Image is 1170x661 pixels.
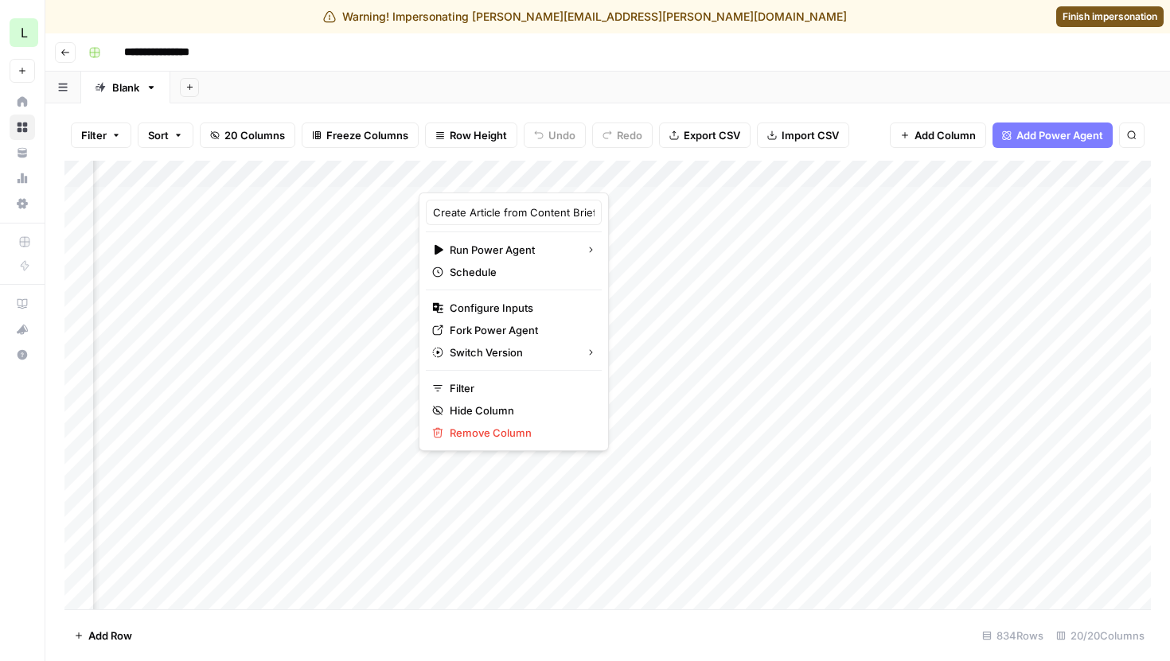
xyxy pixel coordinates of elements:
[138,122,193,148] button: Sort
[450,344,573,360] span: Switch Version
[10,140,35,165] a: Your Data
[617,127,642,143] span: Redo
[10,115,35,140] a: Browse
[1016,127,1103,143] span: Add Power Agent
[64,623,142,648] button: Add Row
[10,165,35,191] a: Usage
[148,127,169,143] span: Sort
[782,127,839,143] span: Import CSV
[592,122,653,148] button: Redo
[915,127,976,143] span: Add Column
[81,127,107,143] span: Filter
[425,122,517,148] button: Row Height
[323,9,847,25] div: Warning! Impersonating [PERSON_NAME][EMAIL_ADDRESS][PERSON_NAME][DOMAIN_NAME]
[993,122,1113,148] button: Add Power Agent
[450,380,589,396] span: Filter
[450,322,589,338] span: Fork Power Agent
[1056,6,1164,27] a: Finish impersonation
[326,127,408,143] span: Freeze Columns
[548,127,575,143] span: Undo
[200,122,295,148] button: 20 Columns
[10,342,35,367] button: Help + Support
[450,127,507,143] span: Row Height
[10,291,35,317] a: AirOps Academy
[10,13,35,52] button: Workspace: Lob
[659,122,751,148] button: Export CSV
[10,89,35,115] a: Home
[112,80,139,95] div: Blank
[450,242,573,258] span: Run Power Agent
[81,72,170,103] a: Blank
[450,300,589,316] span: Configure Inputs
[976,623,1050,648] div: 834 Rows
[450,264,589,280] span: Schedule
[224,127,285,143] span: 20 Columns
[524,122,586,148] button: Undo
[10,317,34,341] div: What's new?
[21,23,28,42] span: L
[890,122,986,148] button: Add Column
[302,122,419,148] button: Freeze Columns
[684,127,740,143] span: Export CSV
[10,191,35,216] a: Settings
[450,425,589,441] span: Remove Column
[71,122,131,148] button: Filter
[1050,623,1151,648] div: 20/20 Columns
[88,628,132,644] span: Add Row
[450,402,589,418] span: Hide Column
[1063,10,1157,24] span: Finish impersonation
[757,122,849,148] button: Import CSV
[10,317,35,342] button: What's new?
